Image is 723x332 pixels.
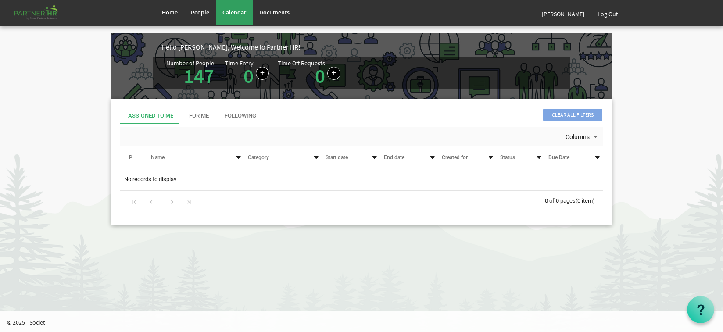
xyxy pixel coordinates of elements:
[315,64,325,88] a: 0
[151,154,165,161] span: Name
[161,42,612,52] div: Hello [PERSON_NAME], Welcome to Partner HR!
[166,60,214,66] div: Number of People
[500,154,515,161] span: Status
[384,154,404,161] span: End date
[256,67,269,80] a: Log hours
[543,109,602,121] span: Clear all filters
[326,154,348,161] span: Start date
[545,197,576,204] span: 0 of 0 pages
[259,8,290,16] span: Documents
[278,60,349,86] div: Number of pending time-off requests
[248,154,269,161] span: Category
[128,195,140,207] div: Go to first page
[225,60,278,86] div: Number of time entries
[591,2,625,26] a: Log Out
[184,64,214,88] a: 147
[162,8,178,16] span: Home
[166,60,225,86] div: Total number of active people in Partner HR
[225,60,254,66] div: Time Entry
[166,195,178,207] div: Go to next page
[120,171,603,188] td: No records to display
[327,67,340,80] a: Create a new time off request
[191,8,209,16] span: People
[278,60,325,66] div: Time Off Requests
[129,154,132,161] span: P
[548,154,569,161] span: Due Date
[545,191,603,209] div: 0 of 0 pages (0 item)
[564,127,601,146] div: Columns
[128,112,173,120] div: Assigned To Me
[189,112,209,120] div: For Me
[183,195,195,207] div: Go to last page
[442,154,468,161] span: Created for
[564,132,601,143] button: Columns
[222,8,246,16] span: Calendar
[120,108,603,124] div: tab-header
[535,2,591,26] a: [PERSON_NAME]
[7,318,723,327] p: © 2025 - Societ
[243,64,254,88] a: 0
[225,112,256,120] div: Following
[565,132,591,143] span: Columns
[576,197,595,204] span: (0 item)
[145,195,157,207] div: Go to previous page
